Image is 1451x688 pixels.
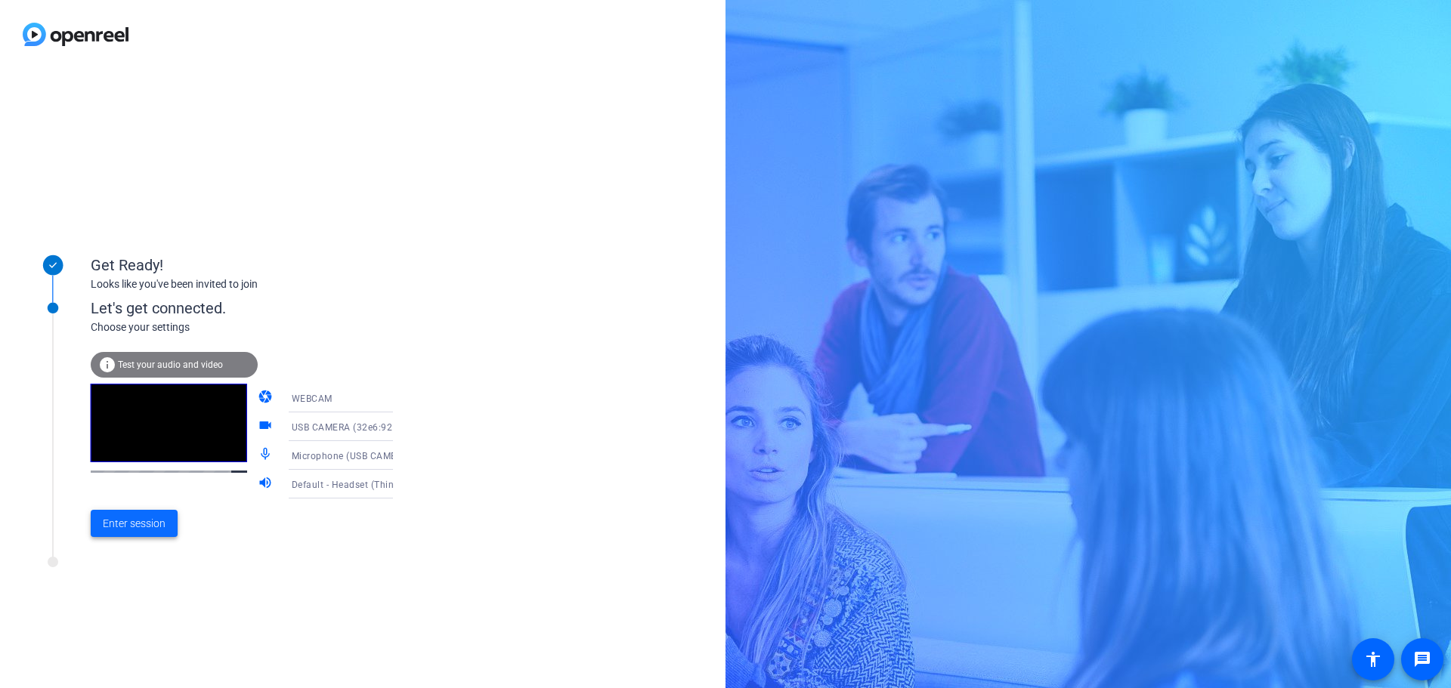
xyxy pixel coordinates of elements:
mat-icon: message [1413,650,1431,668]
div: Let's get connected. [91,297,424,319]
span: Test your audio and video [118,359,223,370]
span: Enter session [103,516,166,532]
span: Default - Headset (ThinkPad USB-C Dock Audio) (17ef:30b0) [292,478,558,490]
mat-icon: videocam [258,418,276,436]
mat-icon: mic_none [258,446,276,464]
mat-icon: accessibility [1364,650,1382,668]
span: WEBCAM [292,393,333,404]
span: Microphone (USB CAMERA) (32e6:9221) [292,449,469,461]
mat-icon: volume_up [258,475,276,493]
div: Looks like you've been invited to join [91,276,393,292]
div: Choose your settings [91,319,424,335]
mat-icon: info [98,356,116,374]
button: Enter session [91,510,178,537]
span: USB CAMERA (32e6:9221) [292,421,407,433]
mat-icon: camera [258,389,276,407]
div: Get Ready! [91,254,393,276]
